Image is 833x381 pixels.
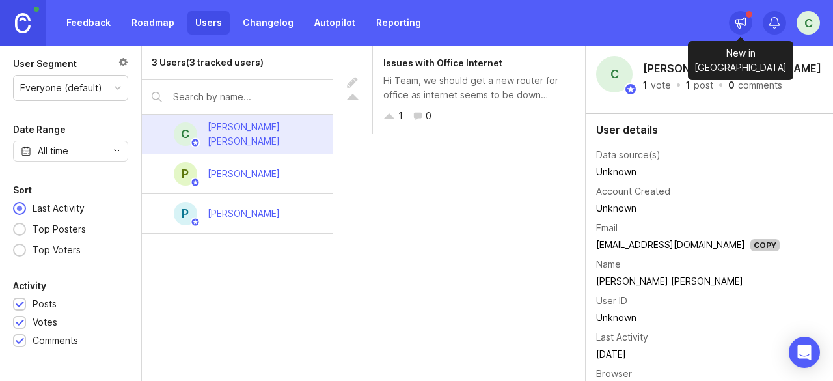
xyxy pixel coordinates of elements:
[368,11,429,35] a: Reporting
[59,11,118,35] a: Feedback
[596,330,648,345] div: Last Activity
[789,337,820,368] div: Open Intercom Messenger
[398,109,403,123] div: 1
[13,56,77,72] div: User Segment
[596,148,661,162] div: Data source(s)
[174,202,197,225] div: P
[596,239,745,250] a: [EMAIL_ADDRESS][DOMAIN_NAME]
[596,311,780,325] div: Unknown
[26,201,91,216] div: Last Activity
[13,278,46,294] div: Activity
[596,273,780,290] td: [PERSON_NAME] [PERSON_NAME]
[624,83,637,96] img: member badge
[728,81,735,90] div: 0
[596,348,626,360] time: [DATE]
[738,81,782,90] div: comments
[675,81,682,90] div: ·
[33,315,57,330] div: Votes
[688,41,793,80] div: New in [GEOGRAPHIC_DATA]
[15,13,31,33] img: Canny Home
[797,11,820,35] button: C
[596,294,627,308] div: User ID
[686,81,690,90] div: 1
[190,178,200,188] img: member badge
[174,122,197,146] div: C
[651,81,671,90] div: vote
[307,11,363,35] a: Autopilot
[750,239,780,251] div: Copy
[596,221,618,235] div: Email
[717,81,724,90] div: ·
[174,162,197,186] div: P
[596,367,632,381] div: Browser
[235,11,301,35] a: Changelog
[596,201,780,216] div: Unknown
[13,182,32,198] div: Sort
[33,297,57,311] div: Posts
[190,218,200,227] img: member badge
[190,138,200,148] img: member badge
[383,74,575,102] div: Hi Team, we should get a new router for office as internet seems to be down frequently
[208,167,280,181] div: [PERSON_NAME]
[596,184,670,199] div: Account Created
[596,163,780,180] td: Unknown
[187,11,230,35] a: Users
[426,109,431,123] div: 0
[596,257,621,272] div: Name
[596,124,823,135] div: User details
[26,222,92,236] div: Top Posters
[208,206,280,221] div: [PERSON_NAME]
[13,122,66,137] div: Date Range
[26,243,87,257] div: Top Voters
[107,146,128,156] svg: toggle icon
[694,81,713,90] div: post
[33,333,78,348] div: Comments
[596,56,633,92] div: C
[20,81,102,95] div: Everyone (default)
[333,46,585,134] a: Issues with Office InternetHi Team, we should get a new router for office as internet seems to be...
[208,120,312,148] div: [PERSON_NAME] [PERSON_NAME]
[152,55,264,70] div: 3 Users (3 tracked users)
[383,57,502,68] span: Issues with Office Internet
[173,90,323,104] input: Search by name...
[640,59,824,78] h2: [PERSON_NAME] [PERSON_NAME]
[643,81,648,90] div: 1
[38,144,68,158] div: All time
[124,11,182,35] a: Roadmap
